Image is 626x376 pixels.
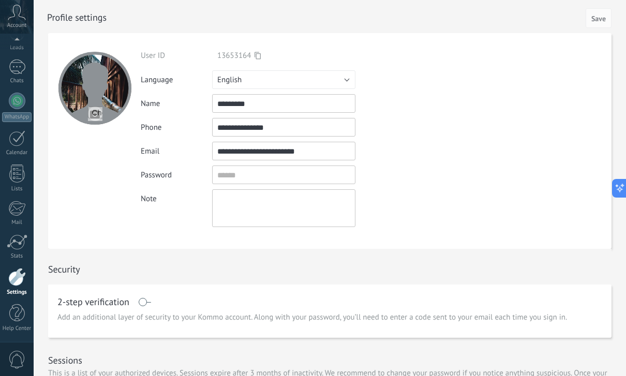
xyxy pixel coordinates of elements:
span: 13653164 [217,51,251,61]
button: Save [586,8,612,28]
div: WhatsApp [2,112,32,122]
div: Chats [2,78,32,84]
div: User ID [141,51,212,61]
span: Account [7,22,26,29]
div: Language [141,75,212,85]
span: Save [591,15,606,22]
div: Stats [2,253,32,260]
div: Settings [2,289,32,296]
button: English [212,70,355,89]
div: Calendar [2,149,32,156]
div: Help Center [2,325,32,332]
div: Phone [141,123,212,132]
div: Email [141,146,212,156]
h1: Security [48,263,80,275]
span: English [217,75,242,85]
span: Add an additional layer of security to your Kommo account. Along with your password, you’ll need ... [57,312,567,323]
h1: Sessions [48,354,82,366]
h1: 2-step verification [57,298,129,306]
div: Name [141,99,212,109]
div: Password [141,170,212,180]
div: Mail [2,219,32,226]
div: Note [141,189,212,204]
div: Lists [2,186,32,192]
